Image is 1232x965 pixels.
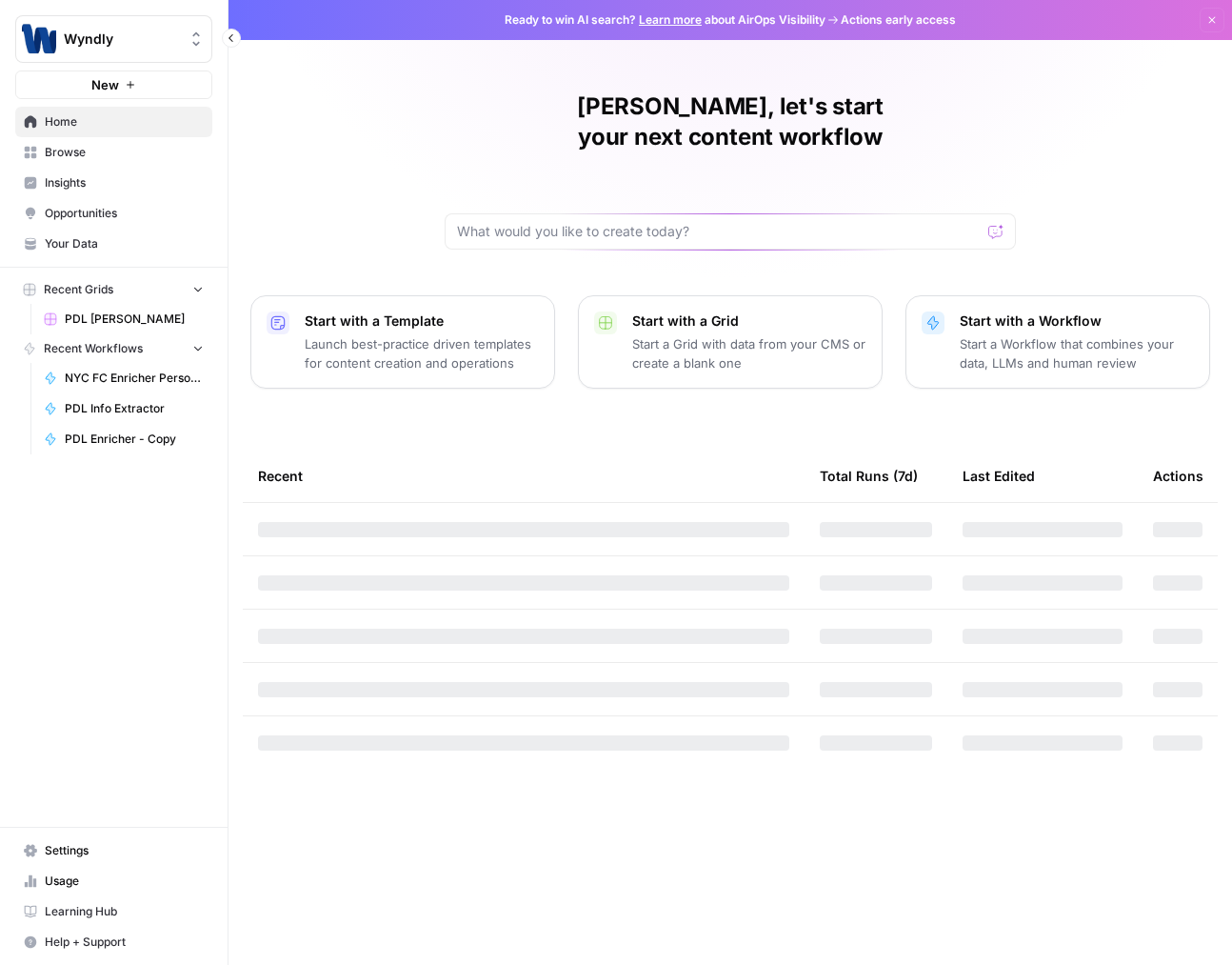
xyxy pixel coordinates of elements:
span: PDL [PERSON_NAME] [65,311,204,328]
a: PDL Info Extractor [35,393,212,424]
button: Start with a GridStart a Grid with data from your CMS or create a blank one [578,295,883,389]
a: Learn more [639,12,702,27]
a: Learning Hub [15,896,212,927]
button: New [15,70,212,99]
a: Insights [15,168,212,198]
button: Help + Support [15,927,212,957]
span: Opportunities [45,205,204,222]
button: Recent Workflows [15,334,212,363]
span: Actions early access [841,11,956,29]
span: PDL Info Extractor [65,400,204,417]
button: Start with a WorkflowStart a Workflow that combines your data, LLMs and human review [905,295,1210,389]
span: Help + Support [45,934,204,951]
a: Settings [15,835,212,866]
p: Start with a Template [305,312,539,331]
span: Ready to win AI search? about AirOps Visibility [505,11,825,29]
span: Wyndly [64,30,179,49]
img: Wyndly Logo [22,22,56,56]
p: Start with a Workflow [960,312,1194,331]
a: PDL Enricher - Copy [35,424,212,454]
span: New [91,75,119,94]
a: Opportunities [15,198,212,229]
p: Start a Grid with data from your CMS or create a blank one [632,334,866,372]
div: Recent [258,450,789,502]
p: Start a Workflow that combines your data, LLMs and human review [960,334,1194,372]
span: Insights [45,174,204,191]
a: Usage [15,866,212,896]
h1: [PERSON_NAME], let's start your next content workflow [445,91,1016,152]
a: PDL [PERSON_NAME] [35,304,212,334]
span: Your Data [45,235,204,252]
span: Browse [45,144,204,161]
span: Usage [45,873,204,890]
a: Home [15,107,212,137]
a: Your Data [15,229,212,259]
div: Last Edited [963,450,1035,502]
a: Browse [15,137,212,168]
button: Workspace: Wyndly [15,15,212,63]
p: Launch best-practice driven templates for content creation and operations [305,334,539,372]
span: PDL Enricher - Copy [65,431,204,448]
button: Start with a TemplateLaunch best-practice driven templates for content creation and operations [250,295,555,389]
button: Recent Grids [15,275,212,304]
span: Recent Grids [44,281,113,298]
span: Recent Workflows [44,340,143,357]
span: Home [45,113,204,131]
div: Total Runs (7d) [820,450,918,502]
span: Settings [45,842,204,859]
input: What would you like to create today? [457,222,981,241]
span: NYC FC Enricher Person Enrichment [65,370,204,387]
span: Learning Hub [45,903,204,920]
a: NYC FC Enricher Person Enrichment [35,363,212,393]
div: Actions [1153,450,1203,502]
p: Start with a Grid [632,312,866,331]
